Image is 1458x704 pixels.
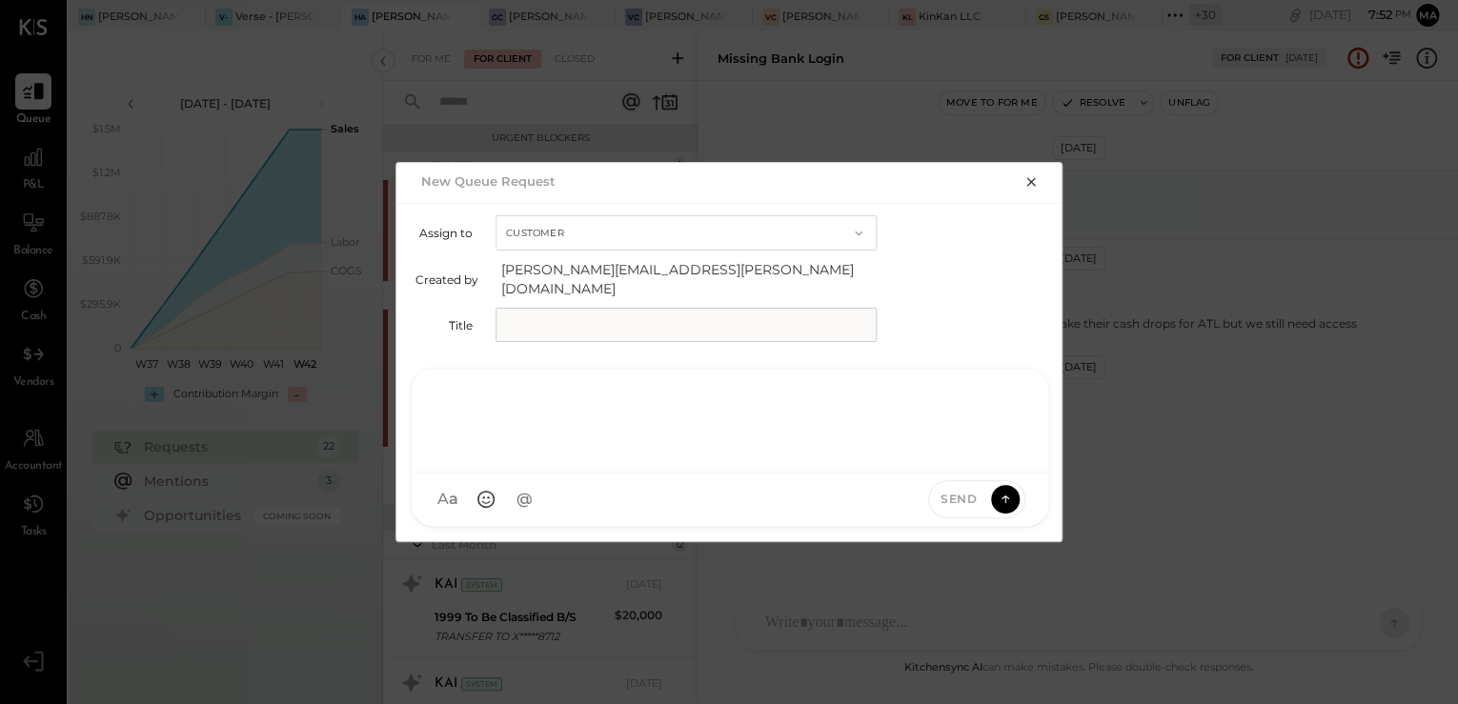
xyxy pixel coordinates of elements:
button: @ [507,482,541,516]
span: [PERSON_NAME][EMAIL_ADDRESS][PERSON_NAME][DOMAIN_NAME] [501,260,882,298]
label: Created by [415,272,478,287]
label: Assign to [415,226,473,240]
button: Customer [496,215,877,251]
h2: New Queue Request [421,173,556,189]
button: Aa [431,482,465,516]
span: a [449,490,458,509]
label: Title [415,318,473,332]
span: Send [941,491,977,507]
span: @ [516,490,533,509]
